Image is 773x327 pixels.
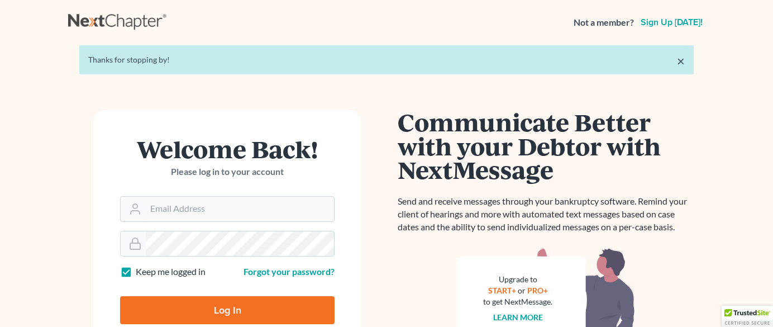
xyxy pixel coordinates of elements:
[120,137,335,161] h1: Welcome Back!
[488,286,516,295] a: START+
[518,286,526,295] span: or
[677,54,685,68] a: ×
[574,16,634,29] strong: Not a member?
[398,110,694,182] h1: Communicate Better with your Debtor with NextMessage
[398,195,694,234] p: Send and receive messages through your bankruptcy software. Remind your client of hearings and mo...
[483,296,552,307] div: to get NextMessage.
[120,296,335,324] input: Log In
[88,54,685,65] div: Thanks for stopping by!
[483,274,552,285] div: Upgrade to
[722,306,773,327] div: TrustedSite Certified
[638,18,705,27] a: Sign up [DATE]!
[136,266,206,278] label: Keep me logged in
[493,312,543,322] a: Learn more
[244,266,335,277] a: Forgot your password?
[527,286,548,295] a: PRO+
[146,197,334,221] input: Email Address
[120,165,335,178] p: Please log in to your account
